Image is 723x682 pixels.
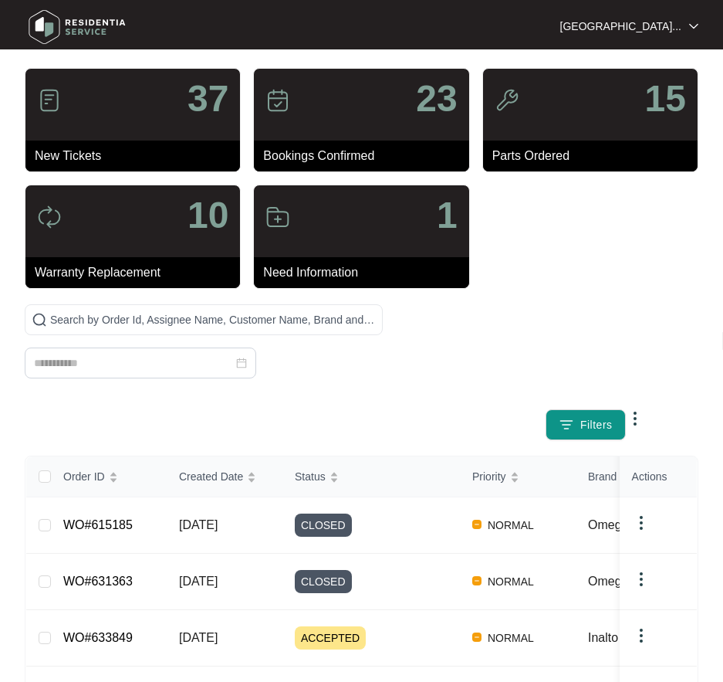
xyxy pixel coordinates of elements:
img: dropdown arrow [632,626,650,645]
p: Parts Ordered [492,147,698,165]
a: WO#633849 [63,631,133,644]
th: Status [282,456,460,497]
input: Search by Order Id, Assignee Name, Customer Name, Brand and Model [50,311,376,328]
img: filter icon [559,417,574,433]
span: CLOSED [295,514,352,537]
a: WO#631363 [63,575,133,588]
img: Vercel Logo [472,520,481,529]
img: dropdown arrow [626,409,644,428]
span: Order ID [63,468,105,485]
p: Warranty Replacement [35,263,240,282]
img: icon [265,205,290,229]
span: NORMAL [481,516,540,534]
th: Created Date [167,456,282,497]
span: [DATE] [179,631,218,644]
p: 15 [645,80,686,117]
span: ACCEPTED [295,626,366,650]
p: Bookings Confirmed [263,147,468,165]
span: Filters [580,417,613,433]
p: 1 [437,197,458,234]
span: Created Date [179,468,243,485]
span: NORMAL [481,572,540,591]
img: residentia service logo [23,4,131,50]
img: search-icon [32,312,47,327]
span: Omega [588,575,628,588]
img: icon [495,88,519,113]
span: CLOSED [295,570,352,593]
img: dropdown arrow [632,570,650,589]
p: 10 [188,197,228,234]
span: Brand [588,468,617,485]
img: Vercel Logo [472,576,481,585]
p: 37 [188,80,228,117]
span: Priority [472,468,506,485]
th: Brand [576,456,690,497]
img: Vercel Logo [472,633,481,642]
button: filter iconFilters [546,409,626,440]
span: Inalto [588,631,618,644]
img: icon [37,88,62,113]
p: 23 [416,80,457,117]
span: [DATE] [179,575,218,588]
img: icon [37,205,62,229]
span: Status [295,468,326,485]
img: dropdown arrow [689,22,698,30]
p: Need Information [263,263,468,282]
th: Order ID [51,456,167,497]
span: [DATE] [179,518,218,531]
p: [GEOGRAPHIC_DATA]... [560,19,681,34]
p: New Tickets [35,147,240,165]
span: NORMAL [481,629,540,647]
a: WO#615185 [63,518,133,531]
img: dropdown arrow [632,514,650,532]
span: Omega [588,518,628,531]
img: icon [265,88,290,113]
th: Priority [460,456,576,497]
th: Actions [620,456,697,497]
